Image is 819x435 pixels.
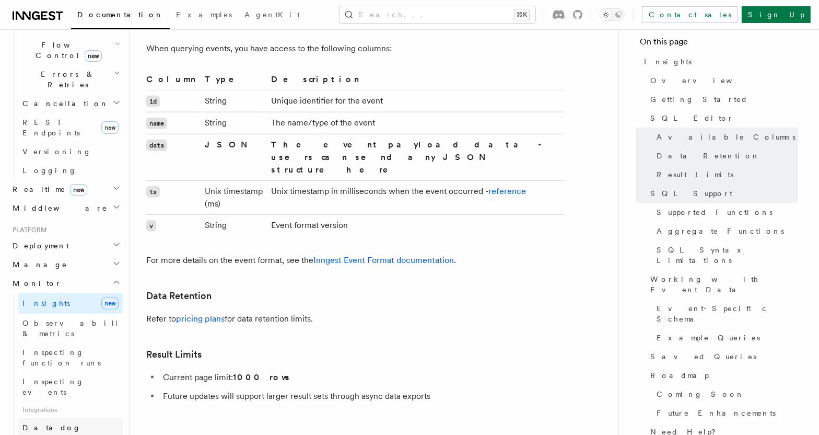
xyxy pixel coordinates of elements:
[8,184,87,194] span: Realtime
[652,146,798,165] a: Data Retention
[742,6,811,23] a: Sign Up
[146,347,202,362] a: Result Limits
[101,121,119,134] span: new
[646,347,798,366] a: Saved Queries
[8,236,123,255] button: Deployment
[18,314,123,343] a: Observability & metrics
[22,319,130,338] span: Observability & metrics
[8,278,62,289] span: Monitor
[8,199,123,217] button: Middleware
[652,165,798,184] a: Result Limits
[18,161,123,180] a: Logging
[233,372,291,382] strong: 1000 rows
[201,181,267,215] td: Unix timestamp (ms)
[18,40,115,61] span: Flow Control
[146,118,167,129] code: name
[657,151,760,161] span: Data Retention
[146,41,564,56] p: When querying events, you have access to the following columns:
[8,274,123,293] button: Monitor
[176,314,225,324] a: pricing plans
[146,140,167,151] code: data
[657,408,776,418] span: Future Enhancements
[640,52,798,71] a: Insights
[644,56,692,67] span: Insights
[313,255,454,265] a: Inngest Event Format documentation
[22,166,77,175] span: Logging
[640,36,798,52] h4: On this page
[657,132,795,142] span: Available Columns
[18,98,109,109] span: Cancellation
[267,73,564,90] th: Description
[77,10,163,19] span: Documentation
[18,69,113,90] span: Errors & Retries
[646,270,798,299] a: Working with Event Data
[652,222,798,241] a: Aggregate Functions
[18,36,123,65] button: Flow Controlnew
[85,50,102,62] span: new
[646,184,798,203] a: SQL Support
[146,220,156,232] code: v
[646,366,798,385] a: Roadmap
[22,147,91,156] span: Versioning
[650,370,709,381] span: Roadmap
[650,351,756,362] span: Saved Queries
[267,181,564,215] td: Unix timestamp in milliseconds when the event occurred -
[18,293,123,314] a: Insightsnew
[650,188,732,199] span: SQL Support
[146,312,564,326] p: Refer to for data retention limits.
[652,328,798,347] a: Example Queries
[8,226,47,234] span: Platform
[657,303,798,324] span: Event-Specific Schema
[646,90,798,109] a: Getting Started
[160,370,564,385] li: Current page limit:
[146,289,212,303] a: Data Retention
[18,113,123,142] a: REST Endpointsnew
[657,226,784,236] span: Aggregate Functions
[657,389,744,399] span: Coming Soon
[657,207,773,217] span: Supported Functions
[650,274,798,295] span: Working with Event Data
[22,423,81,432] span: Datadog
[657,169,733,180] span: Result Limits
[650,113,734,123] span: SQL Editor
[646,71,798,90] a: Overview
[650,94,748,105] span: Getting Started
[146,186,160,198] code: ts
[176,10,232,19] span: Examples
[8,241,69,251] span: Deployment
[272,140,547,175] strong: The event payload data - users can send any JSON structure here
[652,299,798,328] a: Event-Specific Schema
[18,65,123,94] button: Errors & Retries
[650,75,758,86] span: Overview
[8,203,108,213] span: Middleware
[22,377,84,396] span: Inspecting events
[657,333,760,343] span: Example Queries
[657,245,798,266] span: SQL Syntax Limitations
[18,343,123,372] a: Inspecting function runs
[101,297,119,310] span: new
[201,215,267,237] td: String
[8,180,123,199] button: Realtimenew
[642,6,738,23] a: Contact sales
[652,241,798,270] a: SQL Syntax Limitations
[652,203,798,222] a: Supported Functions
[652,128,798,146] a: Available Columns
[70,184,87,196] span: new
[201,90,267,112] td: String
[652,404,798,422] a: Future Enhancements
[18,402,123,418] span: Integrations
[18,94,123,113] button: Cancellation
[8,255,123,274] button: Manage
[18,142,123,161] a: Versioning
[600,8,625,21] button: Toggle dark mode
[170,3,238,28] a: Examples
[22,118,80,137] span: REST Endpoints
[205,140,253,150] strong: JSON
[146,96,160,107] code: id
[201,112,267,134] td: String
[267,90,564,112] td: Unique identifier for the event
[18,372,123,402] a: Inspecting events
[267,112,564,134] td: The name/type of the event
[646,109,798,128] a: SQL Editor
[8,259,67,270] span: Manage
